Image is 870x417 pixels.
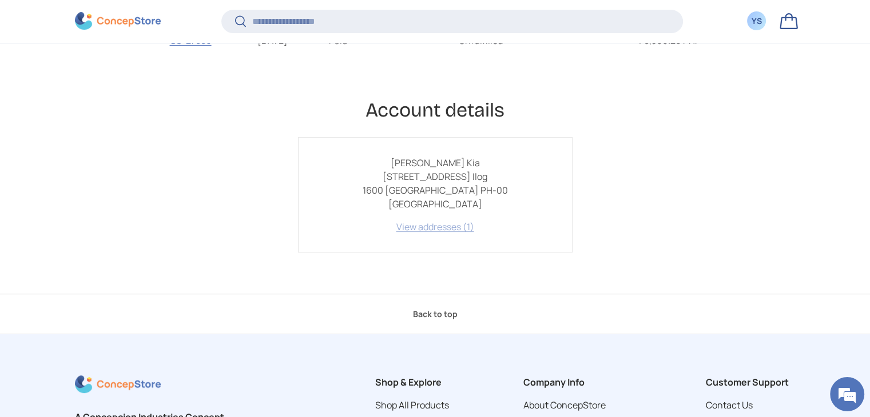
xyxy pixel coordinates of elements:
[75,13,161,30] img: ConcepStore
[396,220,474,233] a: View addresses (1)
[317,156,554,211] p: [PERSON_NAME] Kia [STREET_ADDRESS] Ilog 1600 [GEOGRAPHIC_DATA] PH-00 [GEOGRAPHIC_DATA]
[161,98,710,123] h2: Account details
[523,399,606,411] a: About ConcepStore
[744,9,769,34] a: YS
[375,399,449,411] a: Shop All Products
[705,399,752,411] a: Contact Us
[750,15,763,27] div: YS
